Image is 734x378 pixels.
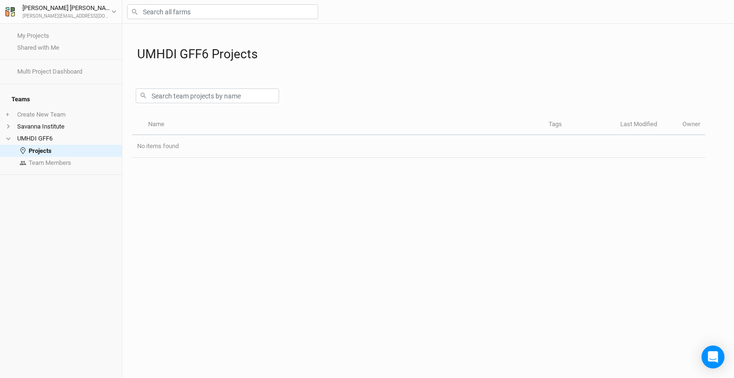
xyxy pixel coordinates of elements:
[677,115,705,135] th: Owner
[702,346,724,368] div: Open Intercom Messenger
[543,115,615,135] th: Tags
[615,115,677,135] th: Last Modified
[6,111,9,119] span: +
[127,4,318,19] input: Search all farms
[137,47,724,62] h1: UMHDI GFF6 Projects
[6,90,116,109] h4: Teams
[22,13,111,20] div: [PERSON_NAME][EMAIL_ADDRESS][DOMAIN_NAME]
[136,88,279,103] input: Search team projects by name
[142,115,543,135] th: Name
[132,135,705,158] td: No items found
[5,3,117,20] button: [PERSON_NAME] [PERSON_NAME][PERSON_NAME][EMAIL_ADDRESS][DOMAIN_NAME]
[22,3,111,13] div: [PERSON_NAME] [PERSON_NAME]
